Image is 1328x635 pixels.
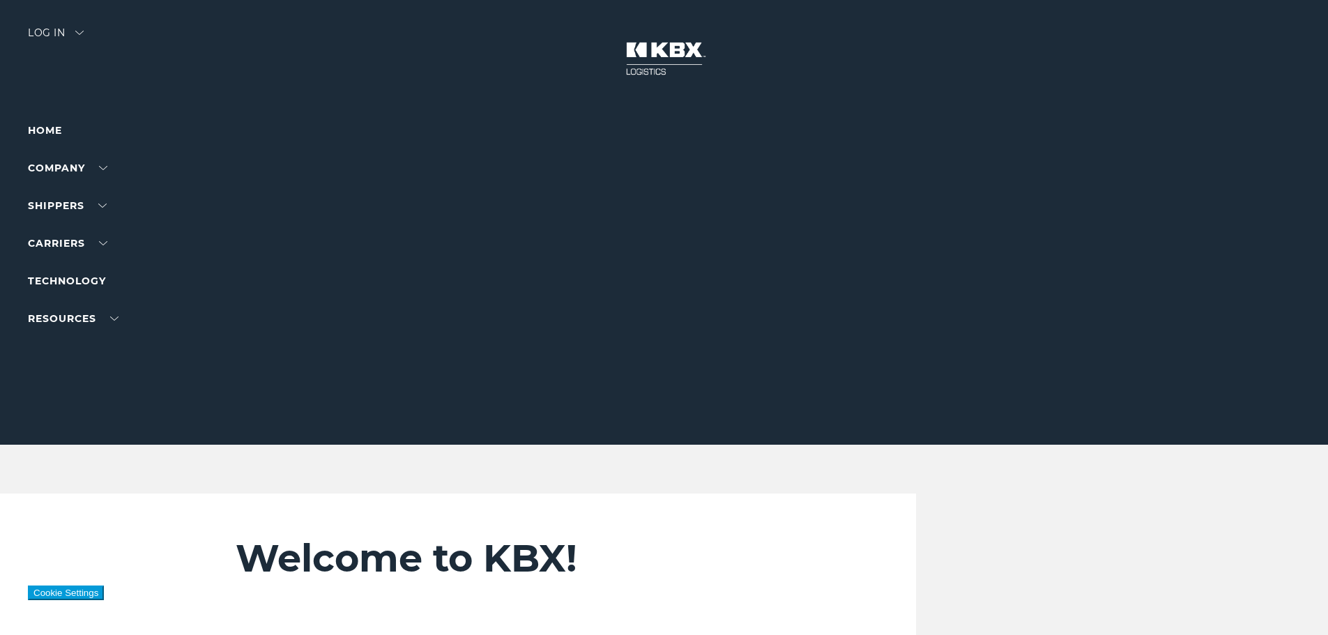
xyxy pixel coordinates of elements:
[28,162,107,174] a: Company
[75,31,84,35] img: arrow
[612,28,717,89] img: kbx logo
[28,586,104,600] button: Cookie Settings
[236,535,833,581] h2: Welcome to KBX!
[28,124,62,137] a: Home
[28,199,107,212] a: SHIPPERS
[28,237,107,250] a: Carriers
[28,275,106,287] a: Technology
[28,28,84,48] div: Log in
[28,312,119,325] a: RESOURCES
